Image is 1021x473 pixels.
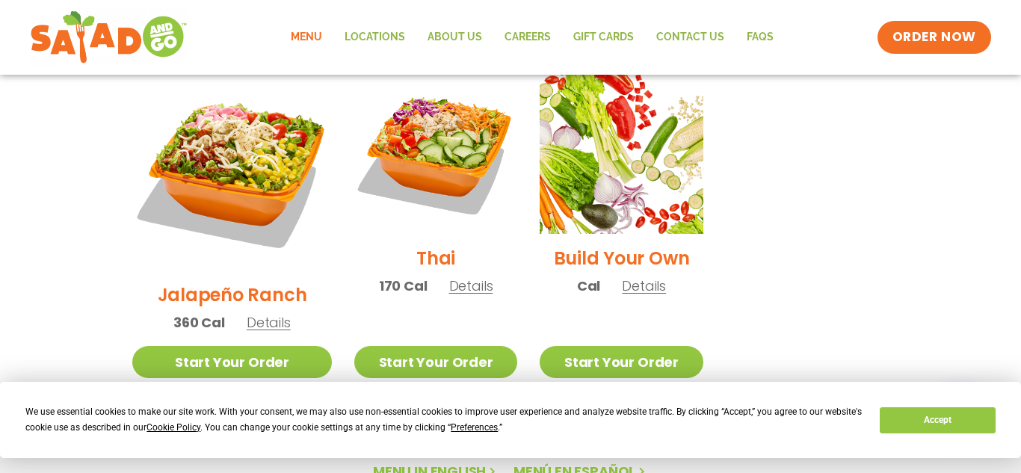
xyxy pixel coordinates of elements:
[562,20,645,55] a: GIFT CARDS
[132,71,332,270] img: Product photo for Jalapeño Ranch Salad
[449,276,493,295] span: Details
[25,404,862,436] div: We use essential cookies to make our site work. With your consent, we may also use non-essential ...
[877,21,991,54] a: ORDER NOW
[540,71,703,234] img: Product photo for Build Your Own
[735,20,785,55] a: FAQs
[132,346,332,378] a: Start Your Order
[540,346,703,378] a: Start Your Order
[354,346,517,378] a: Start Your Order
[30,7,188,67] img: new-SAG-logo-768×292
[379,276,428,296] span: 170 Cal
[280,20,785,55] nav: Menu
[892,28,976,46] span: ORDER NOW
[493,20,562,55] a: Careers
[645,20,735,55] a: Contact Us
[554,245,690,271] h2: Build Your Own
[146,422,200,433] span: Cookie Policy
[880,407,995,433] button: Accept
[333,20,416,55] a: Locations
[173,312,225,333] span: 360 Cal
[416,245,455,271] h2: Thai
[416,20,493,55] a: About Us
[158,282,307,308] h2: Jalapeño Ranch
[354,71,517,234] img: Product photo for Thai Salad
[247,313,291,332] span: Details
[577,276,600,296] span: Cal
[622,276,666,295] span: Details
[451,422,498,433] span: Preferences
[280,20,333,55] a: Menu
